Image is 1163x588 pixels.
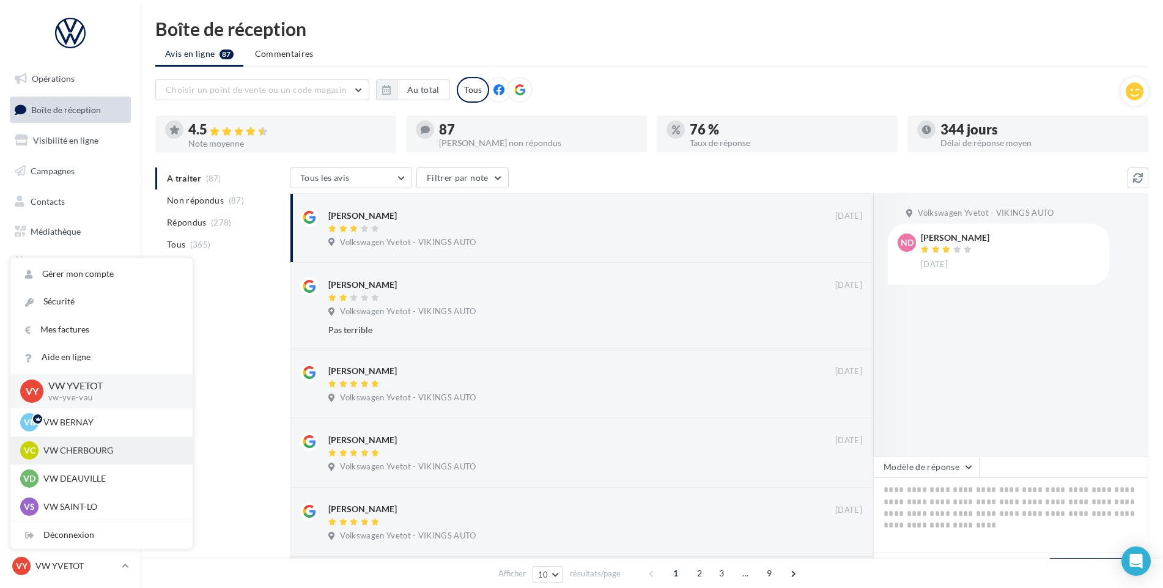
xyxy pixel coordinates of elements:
div: [PERSON_NAME] [328,210,397,222]
div: Déconnexion [10,521,193,549]
span: ... [736,564,755,583]
div: Taux de réponse [690,139,888,147]
span: 2 [690,564,709,583]
p: vw-yve-vau [48,392,173,403]
span: [DATE] [835,505,862,516]
p: VW BERNAY [43,416,178,428]
button: Tous les avis [290,167,412,188]
span: Volkswagen Yvetot - VIKINGS AUTO [340,237,476,248]
div: 87 [439,123,637,136]
span: VC [24,444,35,457]
a: Médiathèque [7,219,133,244]
span: Afficher [498,568,526,579]
span: Volkswagen Yvetot - VIKINGS AUTO [340,531,476,542]
span: Médiathèque [31,226,81,237]
a: Boîte de réception [7,97,133,123]
a: Campagnes DataOnDemand [7,320,133,356]
div: Tous [457,77,489,103]
span: Commentaires [255,48,314,59]
div: Pas terrible [328,324,783,336]
div: Open Intercom Messenger [1121,546,1151,576]
button: 10 [533,566,564,583]
a: VY VW YVETOT [10,554,131,578]
div: [PERSON_NAME] [328,279,397,291]
button: Au total [397,79,450,100]
span: Volkswagen Yvetot - VIKINGS AUTO [340,306,476,317]
span: Tous [167,238,185,251]
div: Note moyenne [188,139,386,148]
span: Répondus [167,216,207,229]
span: 10 [538,570,548,579]
span: Volkswagen Yvetot - VIKINGS AUTO [918,208,1054,219]
div: 344 jours [940,123,1139,136]
button: Filtrer par note [416,167,509,188]
span: [DATE] [835,435,862,446]
span: [DATE] [835,280,862,291]
span: VD [23,472,35,485]
span: résultats/page [570,568,621,579]
a: Opérations [7,66,133,92]
div: 4.5 [188,123,386,137]
p: VW CHERBOURG [43,444,178,457]
span: Volkswagen Yvetot - VIKINGS AUTO [340,461,476,472]
span: Volkswagen Yvetot - VIKINGS AUTO [340,392,476,403]
div: [PERSON_NAME] non répondus [439,139,637,147]
button: Au total [376,79,450,100]
button: Modèle de réponse [873,457,980,477]
a: Contacts [7,189,133,215]
span: (365) [190,240,211,249]
span: 3 [712,564,731,583]
a: Visibilité en ligne [7,128,133,153]
span: 9 [759,564,779,583]
a: Mes factures [10,316,193,344]
span: [DATE] [921,259,948,270]
span: Boîte de réception [31,104,101,114]
span: [DATE] [835,366,862,377]
span: VY [16,560,28,572]
span: (278) [211,218,232,227]
span: Opérations [32,73,75,84]
p: VW YVETOT [48,379,173,393]
span: Calendrier [31,257,72,267]
div: [PERSON_NAME] [328,434,397,446]
span: Visibilité en ligne [33,135,98,145]
span: VS [24,501,35,513]
a: Aide en ligne [10,344,193,371]
span: (87) [229,196,244,205]
span: Contacts [31,196,65,206]
div: [PERSON_NAME] [921,233,989,242]
span: 1 [666,564,685,583]
a: Campagnes [7,158,133,184]
a: Sécurité [10,288,193,315]
span: Choisir un point de vente ou un code magasin [166,84,347,95]
p: VW SAINT-LO [43,501,178,513]
div: [PERSON_NAME] [328,365,397,377]
div: 76 % [690,123,888,136]
span: VB [24,416,35,428]
a: Gérer mon compte [10,260,193,288]
span: Campagnes [31,166,75,176]
span: VY [26,384,39,398]
p: VW DEAUVILLE [43,472,178,485]
div: [PERSON_NAME] [328,503,397,515]
span: [DATE] [835,211,862,222]
span: Tous les avis [300,172,350,183]
a: PLV et print personnalisable [7,280,133,316]
button: Choisir un point de vente ou un code magasin [155,79,369,100]
p: VW YVETOT [35,560,117,572]
span: ND [901,237,914,249]
div: Boîte de réception [155,20,1148,38]
span: Non répondus [167,194,224,207]
a: Calendrier [7,249,133,275]
div: Délai de réponse moyen [940,139,1139,147]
